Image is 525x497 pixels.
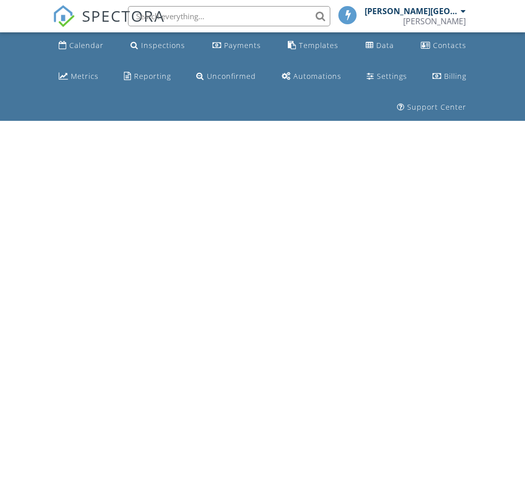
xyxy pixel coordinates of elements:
[69,40,104,50] div: Calendar
[120,67,175,86] a: Reporting
[407,102,466,112] div: Support Center
[433,40,466,50] div: Contacts
[403,16,466,26] div: Robert Kelly
[208,36,265,55] a: Payments
[278,67,345,86] a: Automations (Basic)
[224,40,261,50] div: Payments
[293,71,341,81] div: Automations
[55,67,103,86] a: Metrics
[128,6,330,26] input: Search everything...
[284,36,342,55] a: Templates
[55,36,108,55] a: Calendar
[71,71,99,81] div: Metrics
[363,67,411,86] a: Settings
[126,36,189,55] a: Inspections
[444,71,466,81] div: Billing
[82,5,165,26] span: SPECTORA
[365,6,458,16] div: [PERSON_NAME][GEOGRAPHIC_DATA]
[141,40,185,50] div: Inspections
[53,14,165,35] a: SPECTORA
[376,40,394,50] div: Data
[53,5,75,27] img: The Best Home Inspection Software - Spectora
[377,71,407,81] div: Settings
[428,67,470,86] a: Billing
[134,71,171,81] div: Reporting
[417,36,470,55] a: Contacts
[362,36,398,55] a: Data
[393,98,470,117] a: Support Center
[299,40,338,50] div: Templates
[192,67,260,86] a: Unconfirmed
[207,71,256,81] div: Unconfirmed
